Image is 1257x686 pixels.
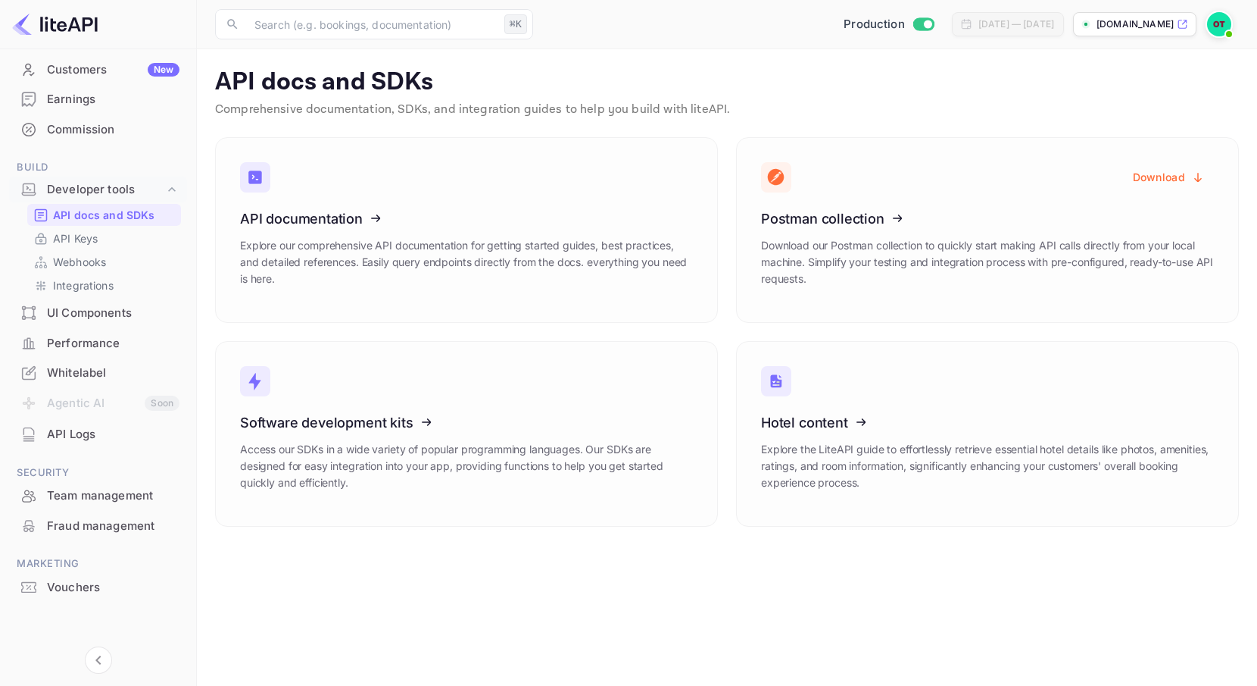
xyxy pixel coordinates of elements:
[215,341,718,527] a: Software development kitsAccess our SDKs in a wide variety of popular programming languages. Our ...
[9,329,187,359] div: Performance
[9,299,187,327] a: UI Components
[12,12,98,36] img: LiteAPI logo
[47,518,179,535] div: Fraud management
[9,115,187,145] div: Commission
[761,237,1214,287] p: Download our Postman collection to quickly start making API calls directly from your local machin...
[736,341,1239,527] a: Hotel contentExplore the LiteAPI guide to effortlessly retrieve essential hotel details like phot...
[215,137,718,323] a: API documentationExplore our comprehensive API documentation for getting started guides, best pra...
[53,207,155,223] p: API docs and SDKs
[761,211,1214,227] h3: Postman collection
[837,16,940,33] div: Switch to Sandbox mode
[9,481,187,509] a: Team management
[9,420,187,450] div: API Logs
[1124,162,1214,192] button: Download
[27,274,181,296] div: Integrations
[504,14,527,34] div: ⌘K
[9,55,187,83] a: CustomersNew
[47,121,179,139] div: Commission
[9,359,187,388] div: Whitelabel
[9,299,187,328] div: UI Components
[9,573,187,601] a: Vouchers
[47,91,179,108] div: Earnings
[9,512,187,540] a: Fraud management
[9,159,187,176] span: Build
[148,63,179,77] div: New
[9,85,187,113] a: Earnings
[33,230,175,246] a: API Keys
[27,204,181,226] div: API docs and SDKs
[47,335,179,352] div: Performance
[761,415,1214,431] h3: Hotel content
[9,465,187,481] span: Security
[978,17,1054,31] div: [DATE] — [DATE]
[27,251,181,273] div: Webhooks
[47,487,179,505] div: Team management
[27,227,181,249] div: API Keys
[245,9,498,39] input: Search (e.g. bookings, documentation)
[9,512,187,541] div: Fraud management
[47,579,179,597] div: Vouchers
[53,230,98,246] p: API Keys
[1207,12,1231,36] img: Oussama Tali
[1096,17,1174,31] p: [DOMAIN_NAME]
[9,573,187,603] div: Vouchers
[9,329,187,357] a: Performance
[240,415,693,431] h3: Software development kits
[9,420,187,448] a: API Logs
[9,481,187,511] div: Team management
[9,115,187,143] a: Commission
[215,67,1239,98] p: API docs and SDKs
[47,305,179,322] div: UI Components
[215,101,1239,119] p: Comprehensive documentation, SDKs, and integration guides to help you build with liteAPI.
[240,237,693,287] p: Explore our comprehensive API documentation for getting started guides, best practices, and detai...
[9,177,187,203] div: Developer tools
[47,61,179,79] div: Customers
[240,441,693,491] p: Access our SDKs in a wide variety of popular programming languages. Our SDKs are designed for eas...
[33,207,175,223] a: API docs and SDKs
[9,85,187,114] div: Earnings
[47,181,164,199] div: Developer tools
[33,254,175,270] a: Webhooks
[53,277,114,293] p: Integrations
[761,441,1214,491] p: Explore the LiteAPI guide to effortlessly retrieve essential hotel details like photos, amenities...
[844,16,905,33] span: Production
[240,211,693,227] h3: API documentation
[53,254,106,270] p: Webhooks
[9,359,187,387] a: Whitelabel
[47,365,179,382] div: Whitelabel
[9,55,187,85] div: CustomersNew
[9,556,187,572] span: Marketing
[47,426,179,443] div: API Logs
[85,647,112,674] button: Collapse navigation
[33,277,175,293] a: Integrations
